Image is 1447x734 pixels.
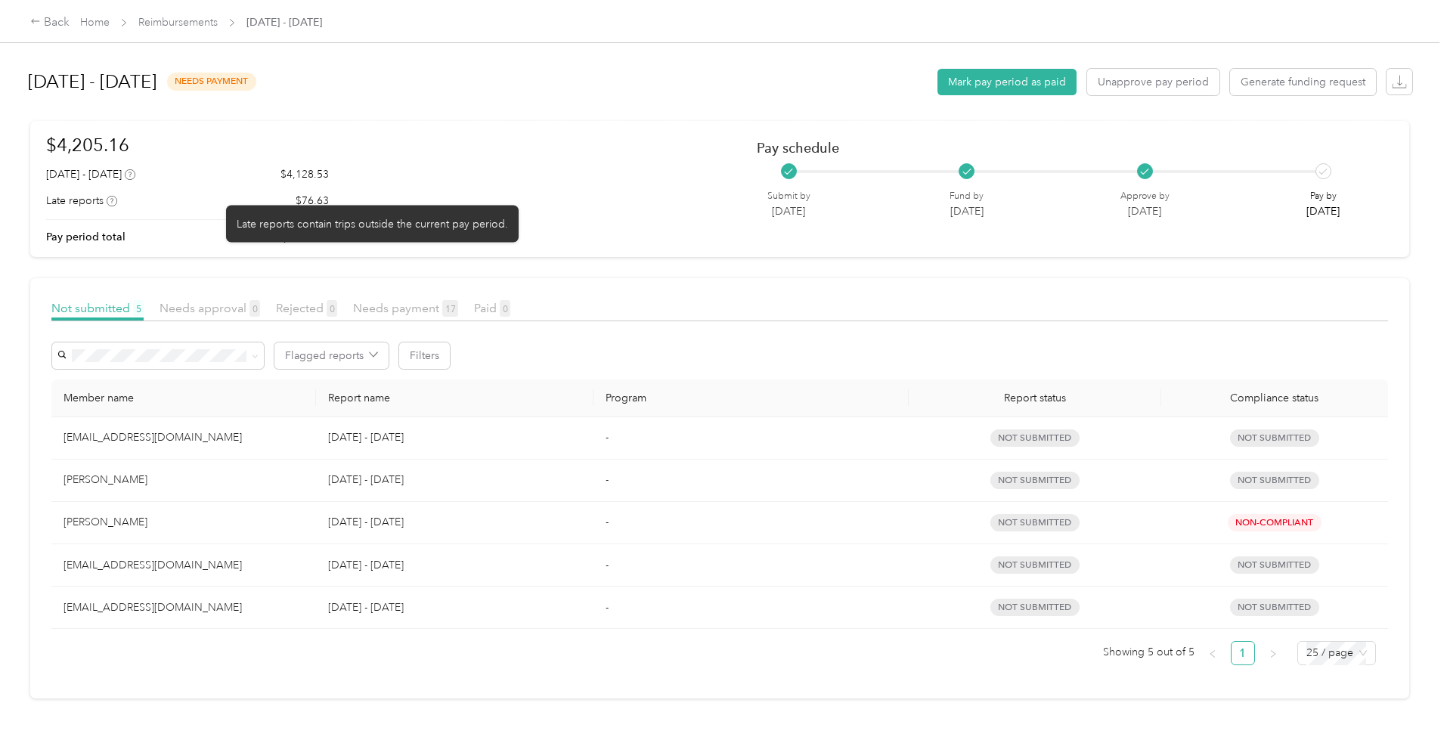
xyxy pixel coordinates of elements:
[1230,472,1319,489] span: Not submitted
[937,69,1077,95] button: Mark pay period as paid
[1306,642,1367,664] span: 25 / page
[327,300,337,317] span: 0
[399,342,450,369] button: Filters
[990,556,1080,574] span: not submitted
[1201,641,1225,665] li: Previous Page
[1173,392,1376,404] span: Compliance status
[593,587,909,629] td: -
[1230,429,1319,447] span: Not submitted
[767,203,810,219] p: [DATE]
[30,14,70,32] div: Back
[990,599,1080,616] span: not submitted
[133,300,144,317] span: 5
[1087,69,1219,95] button: Unapprove pay period
[1208,649,1217,658] span: left
[46,166,135,182] div: [DATE] - [DATE]
[64,514,304,531] div: [PERSON_NAME]
[274,342,389,369] button: Flagged reports
[28,63,156,100] h1: [DATE] - [DATE]
[353,301,458,315] span: Needs payment
[1232,642,1254,664] a: 1
[442,300,458,317] span: 17
[1306,190,1340,203] p: Pay by
[1230,599,1319,616] span: Not submitted
[593,460,909,502] td: -
[328,557,581,574] p: [DATE] - [DATE]
[1228,514,1322,531] span: Non-Compliant
[1230,556,1319,574] span: Not submitted
[64,599,304,616] div: [EMAIL_ADDRESS][DOMAIN_NAME]
[64,472,304,488] div: [PERSON_NAME]
[296,193,329,209] p: $76.63
[950,203,984,219] p: [DATE]
[64,557,304,574] div: [EMAIL_ADDRESS][DOMAIN_NAME]
[474,301,510,315] span: Paid
[1269,649,1278,658] span: right
[500,300,510,317] span: 0
[593,417,909,460] td: -
[1306,203,1340,219] p: [DATE]
[990,514,1080,531] span: not submitted
[593,502,909,544] td: -
[950,190,984,203] p: Fund by
[80,16,110,29] a: Home
[990,472,1080,489] span: not submitted
[51,379,316,417] th: Member name
[276,301,337,315] span: Rejected
[1297,641,1376,665] div: Page Size
[249,300,260,317] span: 0
[46,229,125,245] p: Pay period total
[1120,203,1170,219] p: [DATE]
[64,429,304,446] div: [EMAIL_ADDRESS][DOMAIN_NAME]
[328,514,581,531] p: [DATE] - [DATE]
[593,379,909,417] th: Program
[1103,641,1194,664] span: Showing 5 out of 5
[51,301,144,315] span: Not submitted
[1231,641,1255,665] li: 1
[328,429,581,446] p: [DATE] - [DATE]
[138,16,218,29] a: Reimbursements
[280,166,329,182] p: $4,128.53
[316,379,593,417] th: Report name
[1261,641,1285,665] button: right
[46,193,117,209] div: Late reports
[246,14,322,30] span: [DATE] - [DATE]
[46,132,329,158] h1: $4,205.16
[767,190,810,203] p: Submit by
[593,544,909,587] td: -
[64,392,304,404] div: Member name
[160,301,260,315] span: Needs approval
[237,215,508,231] p: Late reports contain trips outside the current pay period.
[1230,69,1376,95] button: Generate funding request
[1120,190,1170,203] p: Approve by
[1201,641,1225,665] button: left
[328,599,581,616] p: [DATE] - [DATE]
[1261,641,1285,665] li: Next Page
[167,73,256,90] span: needs payment
[1241,74,1365,90] span: Generate funding request
[990,429,1080,447] span: not submitted
[757,140,1367,156] h2: Pay schedule
[921,392,1149,404] span: Report status
[1362,649,1447,734] iframe: Everlance-gr Chat Button Frame
[328,472,581,488] p: [DATE] - [DATE]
